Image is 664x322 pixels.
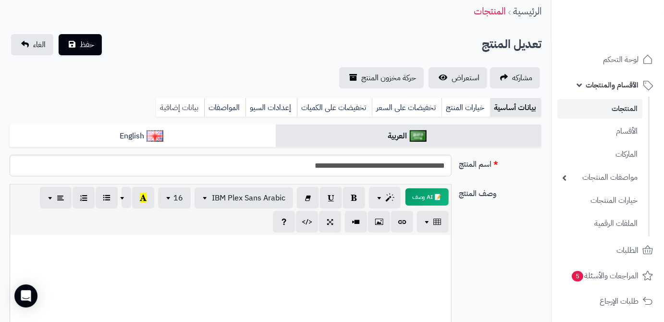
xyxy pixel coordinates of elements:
[429,67,487,88] a: استعراض
[557,239,658,262] a: الطلبات
[158,187,191,209] button: 16
[616,244,639,257] span: الطلبات
[455,155,545,170] label: اسم المنتج
[10,124,276,148] a: English
[14,285,37,308] div: Open Intercom Messenger
[571,269,639,283] span: المراجعات والأسئلة
[586,78,639,92] span: الأقسام والمنتجات
[490,67,540,88] a: مشاركه
[474,4,505,18] a: المنتجات
[513,4,541,18] a: الرئيسية
[339,67,424,88] a: حركة مخزون المنتج
[406,188,449,206] button: 📝 AI وصف
[557,99,642,119] a: المنتجات
[276,124,542,148] a: العربية
[490,98,541,117] a: بيانات أساسية
[455,184,545,199] label: وصف المنتج
[80,39,94,50] span: حفظ
[557,167,642,188] a: مواصفات المنتجات
[246,98,297,117] a: إعدادات السيو
[557,290,658,313] a: طلبات الإرجاع
[59,34,102,55] button: حفظ
[557,264,658,287] a: المراجعات والأسئلة5
[557,213,642,234] a: الملفات الرقمية
[156,98,204,117] a: بيانات إضافية
[442,98,490,117] a: خيارات المنتج
[557,144,642,165] a: الماركات
[557,48,658,71] a: لوحة التحكم
[297,98,372,117] a: تخفيضات على الكميات
[557,190,642,211] a: خيارات المنتجات
[11,34,53,55] a: الغاء
[572,271,583,282] span: 5
[147,130,163,142] img: English
[512,72,532,84] span: مشاركه
[603,53,639,66] span: لوحة التحكم
[482,35,541,54] h2: تعديل المنتج
[212,192,285,204] span: IBM Plex Sans Arabic
[33,39,46,50] span: الغاء
[173,192,183,204] span: 16
[410,130,427,142] img: العربية
[557,121,642,142] a: الأقسام
[452,72,480,84] span: استعراض
[195,187,293,209] button: IBM Plex Sans Arabic
[361,72,416,84] span: حركة مخزون المنتج
[372,98,442,117] a: تخفيضات على السعر
[204,98,246,117] a: المواصفات
[600,295,639,308] span: طلبات الإرجاع
[599,27,655,47] img: logo-2.png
